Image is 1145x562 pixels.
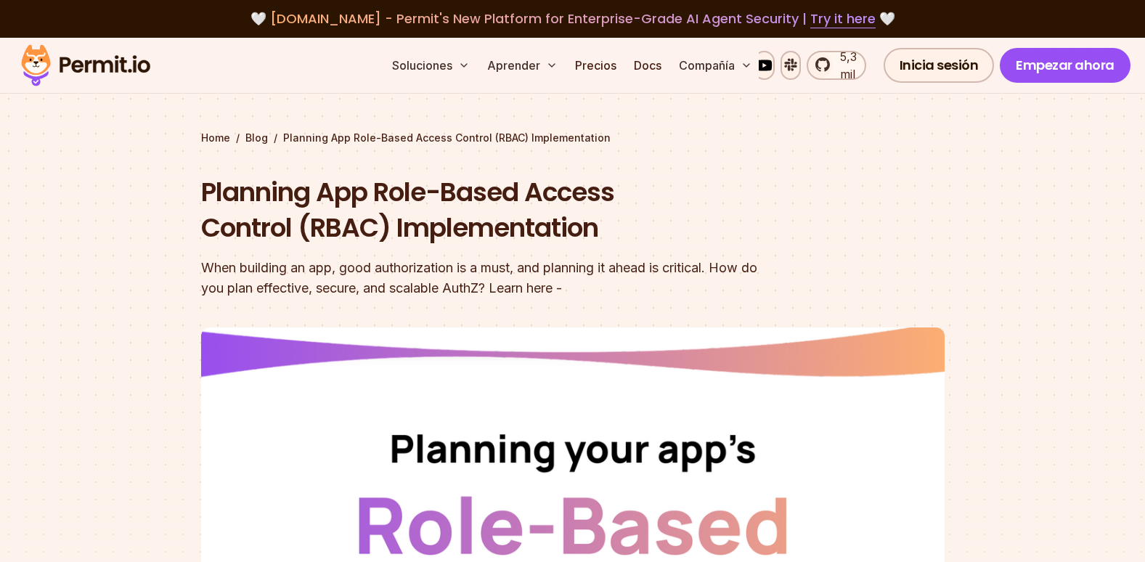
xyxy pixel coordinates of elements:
[673,51,758,80] button: Compañía
[810,9,876,28] a: Try it here
[201,131,230,145] a: Home
[245,131,268,145] a: Blog
[201,131,945,145] div: / /
[481,51,563,80] button: Aprender
[15,41,157,90] img: Logotipo del permiso
[807,51,866,80] a: 5,3 mil
[569,51,622,80] a: Precios
[884,48,995,83] a: Inicia sesión
[250,9,266,28] font: 🤍
[392,57,452,74] font: Soluciones
[386,51,476,80] button: Soluciones
[879,9,895,28] font: 🤍
[270,9,876,28] font: [DOMAIN_NAME] - Permit's New Platform for Enterprise-Grade AI Agent Security |
[1000,48,1130,83] a: Empezar ahora
[831,48,857,83] span: 5,3 mil
[628,51,667,80] a: Docs
[487,57,540,74] font: Aprender
[679,57,735,74] font: Compañía
[201,174,759,246] h1: Planning App Role-Based Access Control (RBAC) Implementation
[201,258,759,298] div: When building an app, good authorization is a must, and planning it ahead is critical. How do you...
